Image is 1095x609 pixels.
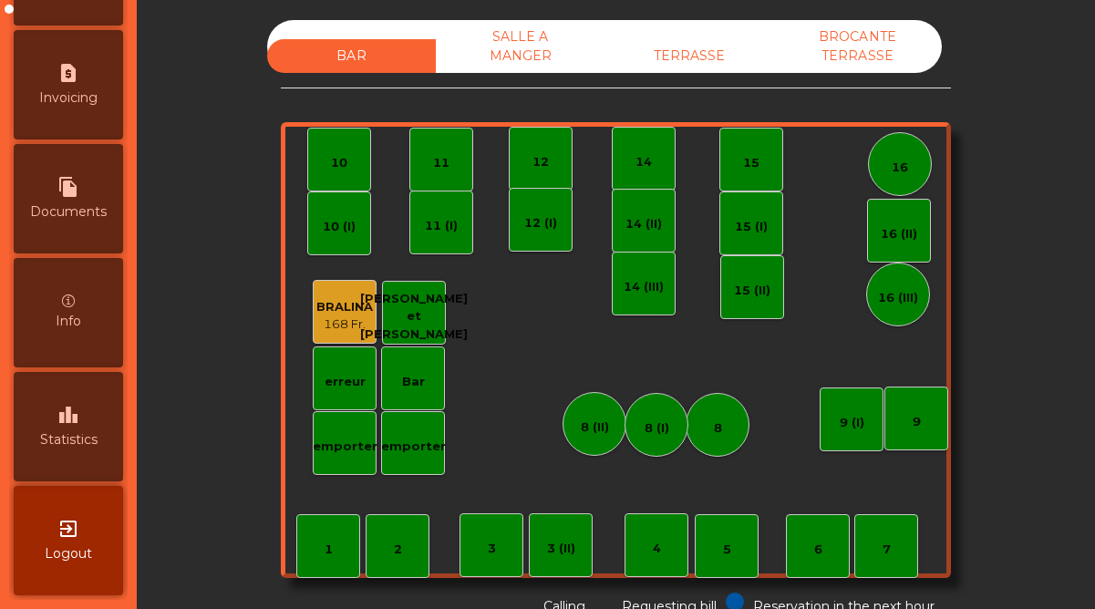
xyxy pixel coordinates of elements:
div: 3 [488,540,496,558]
div: emporter [313,438,377,456]
div: 10 [331,154,347,172]
span: Invoicing [39,88,98,108]
span: Documents [30,202,107,222]
div: 1 [325,541,333,559]
div: 15 [743,154,759,172]
div: 14 (III) [624,278,664,296]
span: Info [56,312,81,331]
div: 9 [913,413,921,431]
span: Logout [45,544,92,563]
div: 168 Fr. [316,315,373,334]
div: TERRASSE [604,39,773,73]
div: BAR [267,39,436,73]
div: 15 (II) [734,282,770,300]
i: leaderboard [57,404,79,426]
div: SALLE A MANGER [436,20,604,73]
div: 2 [394,541,402,559]
div: 11 [433,154,449,172]
div: 9 (I) [840,414,864,432]
span: Statistics [40,430,98,449]
div: emporter [381,438,446,456]
div: 12 (I) [524,214,557,232]
div: 4 [653,540,661,558]
div: BROCANTE TERRASSE [773,20,942,73]
div: 6 [814,541,822,559]
div: BRALINA [316,298,373,316]
div: 7 [883,541,891,559]
i: request_page [57,62,79,84]
div: Bar [402,373,425,391]
div: 16 (III) [878,289,918,307]
div: 3 (II) [547,540,575,558]
i: file_copy [57,176,79,198]
div: 11 (I) [425,217,458,235]
div: 14 (II) [625,215,662,233]
div: erreur [325,373,366,391]
div: 10 (I) [323,218,356,236]
div: 15 (I) [735,218,768,236]
div: 8 [714,419,722,438]
div: 12 [532,153,549,171]
div: 5 [723,541,731,559]
div: 14 [635,153,652,171]
div: 16 (II) [881,225,917,243]
div: 16 [892,159,908,177]
div: 8 (II) [581,418,609,437]
div: 8 (I) [645,419,669,438]
i: exit_to_app [57,518,79,540]
div: [PERSON_NAME] et [PERSON_NAME] [360,290,468,344]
